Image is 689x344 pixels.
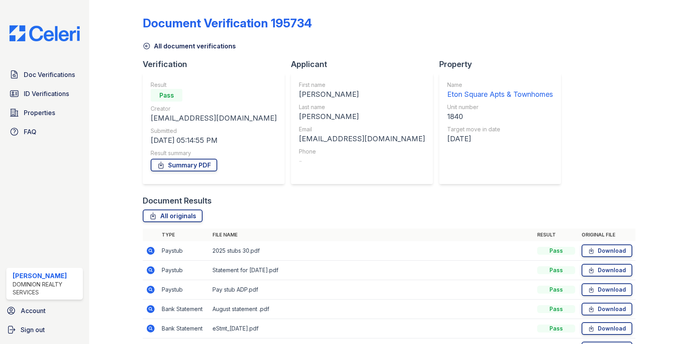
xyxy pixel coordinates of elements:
[24,108,55,117] span: Properties
[299,148,425,156] div: Phone
[582,283,632,296] a: Download
[299,89,425,100] div: [PERSON_NAME]
[447,111,553,122] div: 1840
[299,81,425,89] div: First name
[151,127,277,135] div: Submitted
[582,264,632,277] a: Download
[209,300,534,319] td: August statement .pdf
[159,280,209,300] td: Paystub
[299,125,425,133] div: Email
[582,303,632,315] a: Download
[143,195,212,206] div: Document Results
[447,81,553,89] div: Name
[6,105,83,121] a: Properties
[151,135,277,146] div: [DATE] 05:14:55 PM
[209,319,534,338] td: eStmt_[DATE].pdf
[537,266,575,274] div: Pass
[159,261,209,280] td: Paystub
[21,306,46,315] span: Account
[151,159,217,171] a: Summary PDF
[159,241,209,261] td: Paystub
[209,241,534,261] td: 2025 stubs 30.pdf
[24,89,69,98] span: ID Verifications
[143,59,291,70] div: Verification
[537,247,575,255] div: Pass
[13,271,80,281] div: [PERSON_NAME]
[447,133,553,144] div: [DATE]
[534,229,578,241] th: Result
[159,319,209,338] td: Bank Statement
[291,59,439,70] div: Applicant
[159,300,209,319] td: Bank Statement
[578,229,635,241] th: Original file
[159,229,209,241] th: Type
[13,281,80,296] div: Dominion Realty Services
[447,103,553,111] div: Unit number
[151,89,182,102] div: Pass
[299,103,425,111] div: Last name
[151,113,277,124] div: [EMAIL_ADDRESS][DOMAIN_NAME]
[151,105,277,113] div: Creator
[24,70,75,79] span: Doc Verifications
[537,305,575,313] div: Pass
[582,244,632,257] a: Download
[3,25,86,41] img: CE_Logo_Blue-a8612792a0a2168367f1c8372b55b34899dd931a85d93a1a3d3e32e68fde9ad4.png
[6,124,83,140] a: FAQ
[6,67,83,83] a: Doc Verifications
[151,81,277,89] div: Result
[447,89,553,100] div: Eton Square Apts & Townhomes
[3,322,86,338] a: Sign out
[21,325,45,334] span: Sign out
[299,111,425,122] div: [PERSON_NAME]
[582,322,632,335] a: Download
[447,125,553,133] div: Target move in date
[447,81,553,100] a: Name Eton Square Apts & Townhomes
[209,261,534,280] td: Statement for [DATE].pdf
[143,209,203,222] a: All originals
[143,16,312,30] div: Document Verification 195734
[24,127,36,136] span: FAQ
[537,286,575,294] div: Pass
[537,325,575,332] div: Pass
[439,59,567,70] div: Property
[209,280,534,300] td: Pay stub ADP.pdf
[299,156,425,167] div: -
[6,86,83,102] a: ID Verifications
[3,303,86,319] a: Account
[143,41,236,51] a: All document verifications
[151,149,277,157] div: Result summary
[209,229,534,241] th: File name
[299,133,425,144] div: [EMAIL_ADDRESS][DOMAIN_NAME]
